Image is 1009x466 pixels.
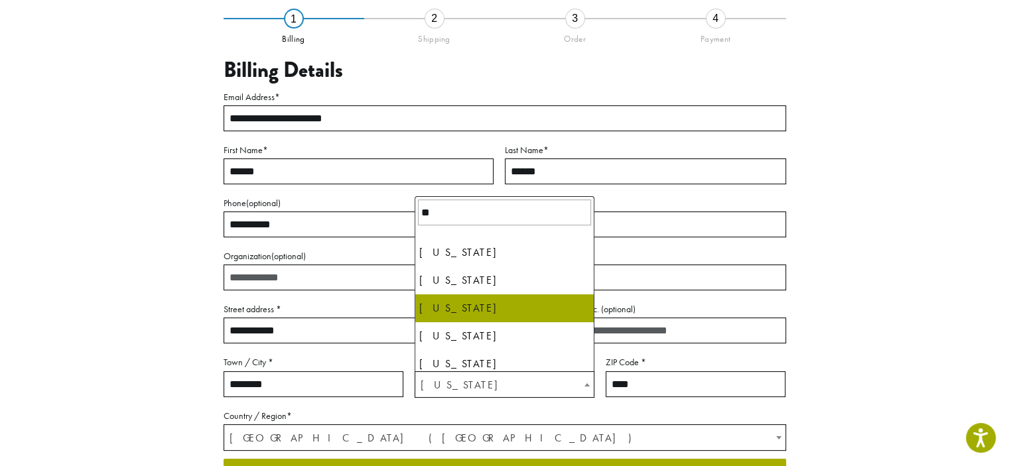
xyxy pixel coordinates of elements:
[224,301,494,318] label: Street address
[706,9,726,29] div: 4
[246,197,281,209] span: (optional)
[415,294,594,322] li: [US_STATE]
[505,301,786,318] label: Apartment, suite, unit, etc.
[425,9,444,29] div: 2
[606,354,785,371] label: ZIP Code
[224,142,494,158] label: First Name
[505,29,645,44] div: Order
[224,58,786,83] h3: Billing Details
[415,266,594,294] li: [US_STATE]
[224,89,786,105] label: Email Address
[224,354,403,371] label: Town / City
[601,303,636,315] span: (optional)
[415,239,594,266] li: [US_STATE]
[645,29,786,44] div: Payment
[415,322,594,350] li: [US_STATE]
[364,29,505,44] div: Shipping
[224,248,786,264] label: Organization
[505,142,786,158] label: Last Name
[224,424,786,451] span: Country / Region
[415,350,594,378] li: [US_STATE]
[271,250,306,262] span: (optional)
[565,9,585,29] div: 3
[415,372,594,398] span: Washington
[415,371,594,398] span: State
[224,29,364,44] div: Billing
[224,425,785,451] span: United States (US)
[284,9,304,29] div: 1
